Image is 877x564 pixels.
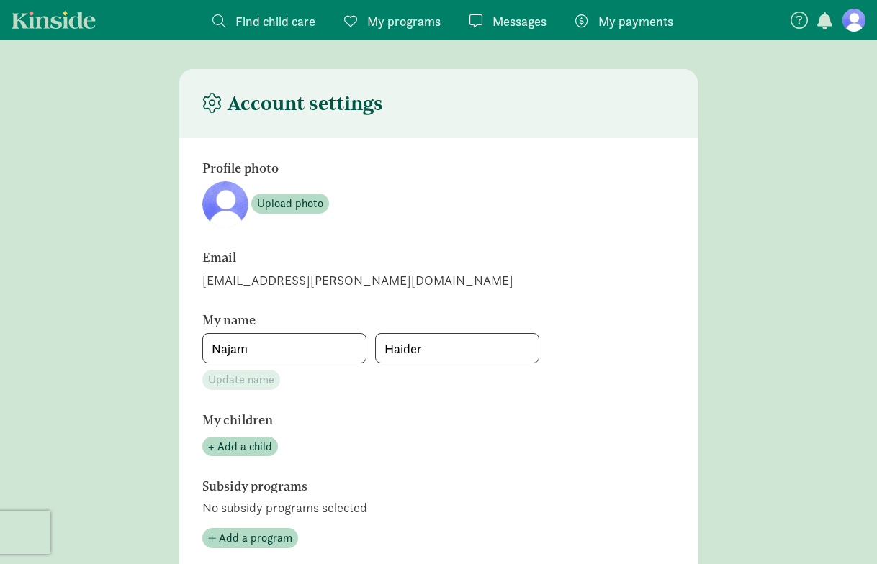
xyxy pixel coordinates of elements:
input: First name [203,334,366,363]
span: Upload photo [257,195,323,212]
h6: Subsidy programs [202,479,598,493]
button: Add a program [202,528,298,548]
button: Upload photo [251,194,329,214]
button: + Add a child [202,437,278,457]
input: Last name [376,334,539,363]
h6: My children [202,413,598,427]
h4: Account settings [202,92,383,115]
div: [EMAIL_ADDRESS][PERSON_NAME][DOMAIN_NAME] [202,270,675,290]
a: Kinside [12,11,96,29]
h6: Profile photo [202,161,598,176]
span: My payments [598,12,673,31]
h6: Email [202,250,598,265]
p: No subsidy programs selected [202,499,675,517]
button: Update name [202,370,280,390]
span: Add a program [219,529,292,547]
span: Update name [208,371,274,388]
h6: My name [202,313,598,327]
span: My programs [367,12,441,31]
span: + Add a child [208,438,272,455]
span: Find child care [235,12,315,31]
span: Messages [493,12,547,31]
